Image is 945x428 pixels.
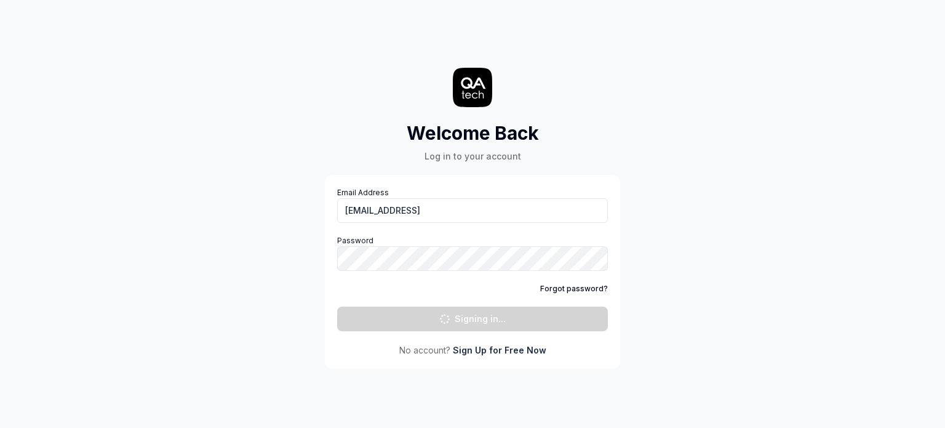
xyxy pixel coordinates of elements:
a: Sign Up for Free Now [453,344,546,357]
div: Log in to your account [407,150,539,163]
label: Password [337,235,608,271]
span: No account? [399,344,450,357]
a: Forgot password? [540,283,608,294]
h2: Welcome Back [407,119,539,147]
label: Email Address [337,187,608,223]
input: Email Address [337,198,608,223]
input: Password [337,246,608,271]
button: Signing in... [337,307,608,331]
